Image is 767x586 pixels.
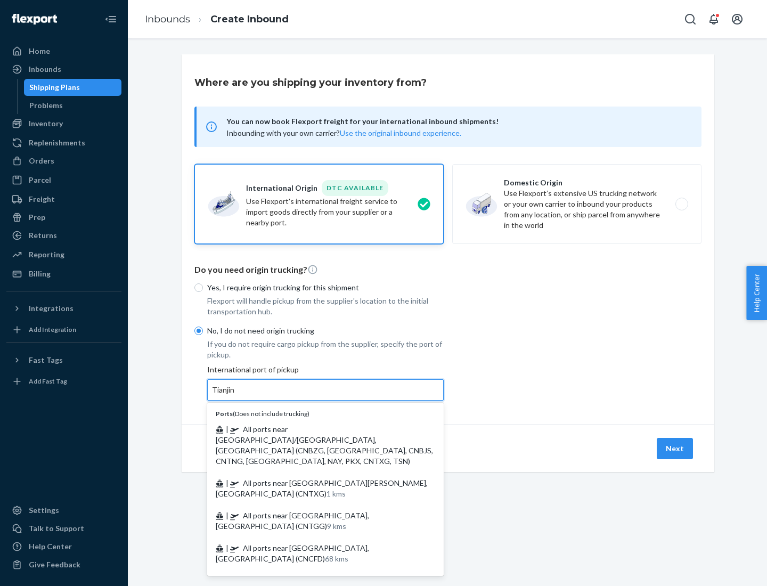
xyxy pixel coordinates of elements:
[29,377,67,386] div: Add Fast Tag
[6,227,121,244] a: Returns
[703,9,724,30] button: Open notifications
[29,559,80,570] div: Give Feedback
[680,9,701,30] button: Open Search Box
[29,64,61,75] div: Inbounds
[29,212,45,223] div: Prep
[6,373,121,390] a: Add Fast Tag
[207,339,444,360] p: If you do not require cargo pickup from the supplier, specify the port of pickup.
[12,14,57,25] img: Flexport logo
[226,115,689,128] span: You can now book Flexport freight for your international inbound shipments!
[657,438,693,459] button: Next
[207,364,444,401] div: International port of pickup
[29,355,63,365] div: Fast Tags
[29,523,84,534] div: Talk to Support
[194,76,427,89] h3: Where are you shipping your inventory from?
[194,327,203,335] input: No, I do not need origin trucking
[29,194,55,205] div: Freight
[194,283,203,292] input: Yes, I require origin trucking for this shipment
[210,13,289,25] a: Create Inbound
[145,13,190,25] a: Inbounds
[29,505,59,516] div: Settings
[6,134,121,151] a: Replenishments
[6,265,121,282] a: Billing
[29,249,64,260] div: Reporting
[212,385,235,395] input: Ports(Does not include trucking) | All ports near [GEOGRAPHIC_DATA]/[GEOGRAPHIC_DATA], [GEOGRAPHI...
[226,543,229,552] span: |
[746,266,767,320] button: Help Center
[6,115,121,132] a: Inventory
[29,303,74,314] div: Integrations
[29,541,72,552] div: Help Center
[6,191,121,208] a: Freight
[207,325,444,336] p: No, I do not need origin trucking
[29,82,80,93] div: Shipping Plans
[24,97,122,114] a: Problems
[100,9,121,30] button: Close Navigation
[216,425,433,466] span: All ports near [GEOGRAPHIC_DATA]/[GEOGRAPHIC_DATA], [GEOGRAPHIC_DATA] (CNBZG, [GEOGRAPHIC_DATA], ...
[226,478,229,487] span: |
[727,9,748,30] button: Open account menu
[29,46,50,56] div: Home
[216,410,309,418] span: ( Does not include trucking )
[216,478,428,498] span: All ports near [GEOGRAPHIC_DATA][PERSON_NAME], [GEOGRAPHIC_DATA] (CNTXG)
[6,209,121,226] a: Prep
[194,264,701,276] p: Do you need origin trucking?
[6,556,121,573] button: Give Feedback
[6,246,121,263] a: Reporting
[226,128,461,137] span: Inbounding with your own carrier?
[6,300,121,317] button: Integrations
[29,325,76,334] div: Add Integration
[207,282,444,293] p: Yes, I require origin trucking for this shipment
[6,321,121,338] a: Add Integration
[6,520,121,537] a: Talk to Support
[226,511,229,520] span: |
[24,79,122,96] a: Shipping Plans
[327,489,346,498] span: 1 kms
[327,522,346,531] span: 9 kms
[340,128,461,139] button: Use the original inbound experience.
[226,425,229,434] span: |
[6,502,121,519] a: Settings
[29,230,57,241] div: Returns
[207,296,444,317] p: Flexport will handle pickup from the supplier's location to the initial transportation hub.
[216,543,369,563] span: All ports near [GEOGRAPHIC_DATA], [GEOGRAPHIC_DATA] (CNCFD)
[29,268,51,279] div: Billing
[29,118,63,129] div: Inventory
[29,156,54,166] div: Orders
[6,43,121,60] a: Home
[29,100,63,111] div: Problems
[6,538,121,555] a: Help Center
[6,61,121,78] a: Inbounds
[6,172,121,189] a: Parcel
[6,152,121,169] a: Orders
[6,352,121,369] button: Fast Tags
[29,137,85,148] div: Replenishments
[216,511,369,531] span: All ports near [GEOGRAPHIC_DATA], [GEOGRAPHIC_DATA] (CNTGG)
[216,410,233,418] b: Ports
[136,4,297,35] ol: breadcrumbs
[325,554,348,563] span: 68 kms
[29,175,51,185] div: Parcel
